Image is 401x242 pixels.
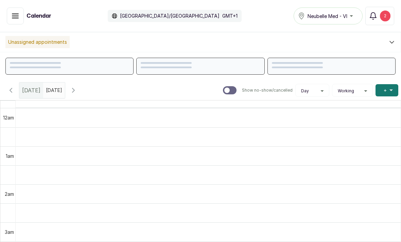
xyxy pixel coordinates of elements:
[120,13,220,19] p: [GEOGRAPHIC_DATA]/[GEOGRAPHIC_DATA]
[3,190,15,198] div: 2am
[335,88,370,94] button: Working
[4,152,15,160] div: 1am
[222,13,238,19] p: GMT+1
[384,87,387,94] span: +
[338,88,354,94] span: Working
[298,88,326,94] button: Day
[2,114,15,121] div: 12am
[27,12,51,20] h1: Calendar
[380,11,390,21] div: 2
[3,228,15,236] div: 3am
[242,88,293,93] p: Show no-show/cancelled
[5,36,70,48] p: Unassigned appointments
[365,7,394,25] button: 2
[376,84,398,96] button: +
[19,82,43,98] div: [DATE]
[308,13,347,20] span: Neubelle Med - VI
[301,88,309,94] span: Day
[294,7,363,24] button: Neubelle Med - VI
[22,86,40,94] span: [DATE]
